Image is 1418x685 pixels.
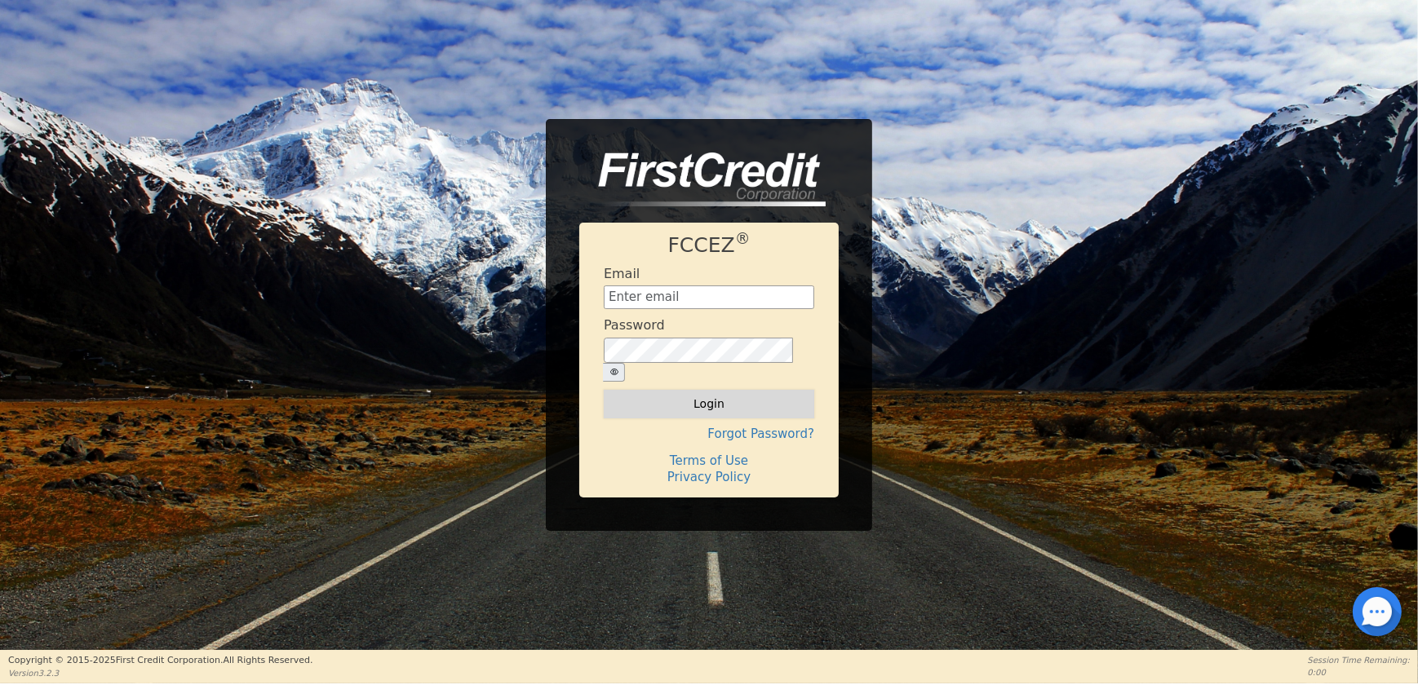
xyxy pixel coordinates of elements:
button: Login [604,390,814,418]
input: Enter email [604,285,814,310]
img: logo-CMu_cnol.png [579,152,826,206]
h4: Privacy Policy [604,470,814,484]
h4: Forgot Password? [604,426,814,441]
h1: FCCEZ [604,233,814,258]
h4: Terms of Use [604,453,814,468]
p: 0:00 [1308,666,1410,678]
p: Version 3.2.3 [8,667,312,679]
h4: Email [604,266,640,281]
sup: ® [735,230,751,247]
p: Session Time Remaining: [1308,654,1410,666]
span: All Rights Reserved. [223,655,312,665]
input: password [604,338,793,364]
h4: Password [604,317,665,333]
p: Copyright © 2015- 2025 First Credit Corporation. [8,654,312,668]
